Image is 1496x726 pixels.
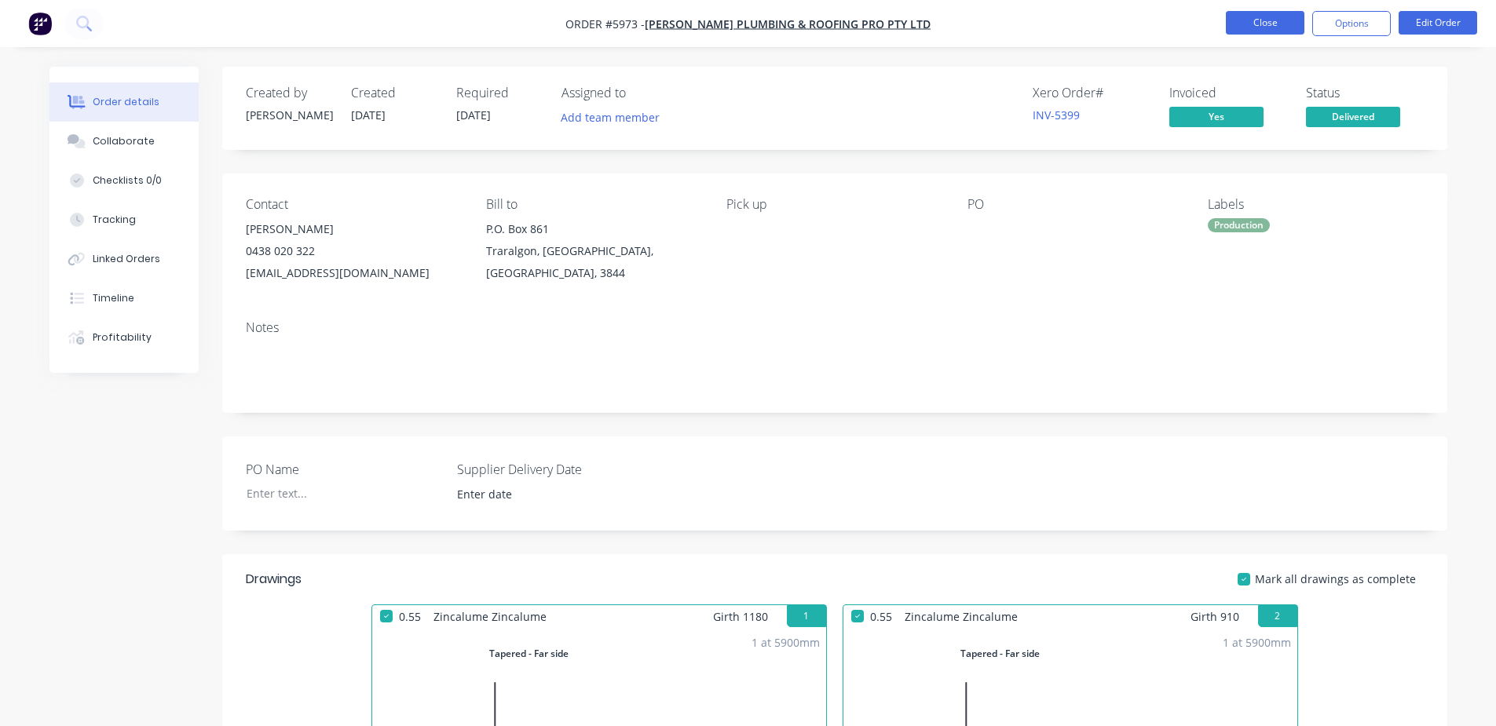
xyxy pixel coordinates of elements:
[246,570,302,589] div: Drawings
[1033,108,1080,122] a: INV-5399
[246,262,461,284] div: [EMAIL_ADDRESS][DOMAIN_NAME]
[1033,86,1150,100] div: Xero Order #
[49,82,199,122] button: Order details
[351,108,386,122] span: [DATE]
[246,197,461,212] div: Contact
[1399,11,1477,35] button: Edit Order
[49,161,199,200] button: Checklists 0/0
[1226,11,1304,35] button: Close
[864,605,898,628] span: 0.55
[1306,107,1400,126] span: Delivered
[561,86,719,100] div: Assigned to
[93,134,155,148] div: Collaborate
[1312,11,1391,36] button: Options
[457,460,653,479] label: Supplier Delivery Date
[713,605,768,628] span: Girth 1180
[486,218,701,284] div: P.O. Box 861Traralgon, [GEOGRAPHIC_DATA], [GEOGRAPHIC_DATA], 3844
[898,605,1024,628] span: Zincalume Zincalume
[246,218,461,284] div: [PERSON_NAME]0438 020 322[EMAIL_ADDRESS][DOMAIN_NAME]
[49,279,199,318] button: Timeline
[93,291,134,305] div: Timeline
[246,460,442,479] label: PO Name
[93,213,136,227] div: Tracking
[1255,571,1416,587] span: Mark all drawings as complete
[1169,107,1264,126] span: Yes
[1223,634,1291,651] div: 1 at 5900mm
[246,107,332,123] div: [PERSON_NAME]
[787,605,826,627] button: 1
[726,197,942,212] div: Pick up
[93,252,160,266] div: Linked Orders
[1208,218,1270,232] div: Production
[1306,86,1424,100] div: Status
[1191,605,1239,628] span: Girth 910
[1169,86,1287,100] div: Invoiced
[456,86,543,100] div: Required
[645,16,931,31] a: [PERSON_NAME] PLUMBING & ROOFING PRO PTY LTD
[93,330,152,345] div: Profitability
[246,218,461,240] div: [PERSON_NAME]
[49,239,199,279] button: Linked Orders
[28,12,52,35] img: Factory
[246,320,1424,335] div: Notes
[446,483,642,506] input: Enter date
[1208,197,1423,212] div: Labels
[565,16,645,31] span: Order #5973 -
[93,95,159,109] div: Order details
[486,218,701,240] div: P.O. Box 861
[427,605,553,628] span: Zincalume Zincalume
[1306,107,1400,130] button: Delivered
[1258,605,1297,627] button: 2
[967,197,1183,212] div: PO
[752,634,820,651] div: 1 at 5900mm
[246,240,461,262] div: 0438 020 322
[49,200,199,239] button: Tracking
[246,86,332,100] div: Created by
[456,108,491,122] span: [DATE]
[351,86,437,100] div: Created
[561,107,668,128] button: Add team member
[49,318,199,357] button: Profitability
[93,173,162,188] div: Checklists 0/0
[486,197,701,212] div: Bill to
[49,122,199,161] button: Collaborate
[393,605,427,628] span: 0.55
[552,107,668,128] button: Add team member
[486,240,701,284] div: Traralgon, [GEOGRAPHIC_DATA], [GEOGRAPHIC_DATA], 3844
